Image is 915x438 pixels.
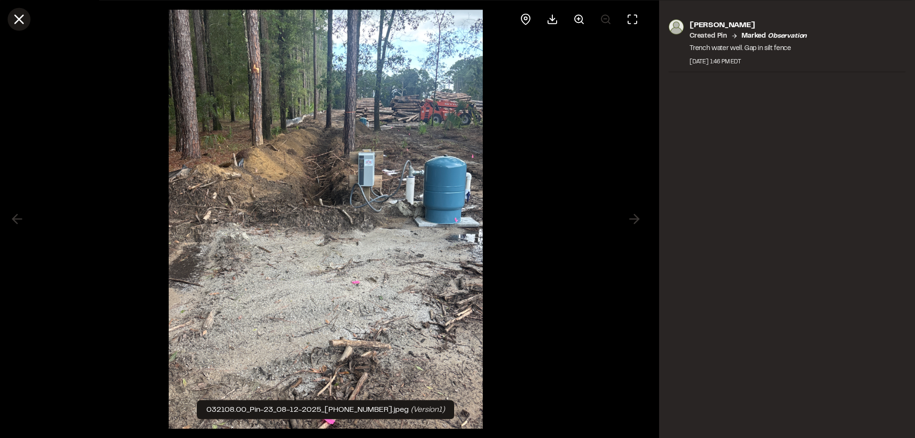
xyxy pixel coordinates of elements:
p: [PERSON_NAME] [690,19,807,31]
p: Marked [742,31,807,41]
button: Toggle Fullscreen [621,8,644,31]
p: Trench water well. Gap in silt fence [690,43,807,53]
div: View pin on map [514,8,537,31]
button: Zoom in [568,8,590,31]
button: Close modal [8,8,30,31]
em: observation [768,33,807,39]
img: photo [669,19,684,34]
div: [DATE] 1:46 PM EDT [690,57,807,66]
p: Created Pin [690,31,727,41]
